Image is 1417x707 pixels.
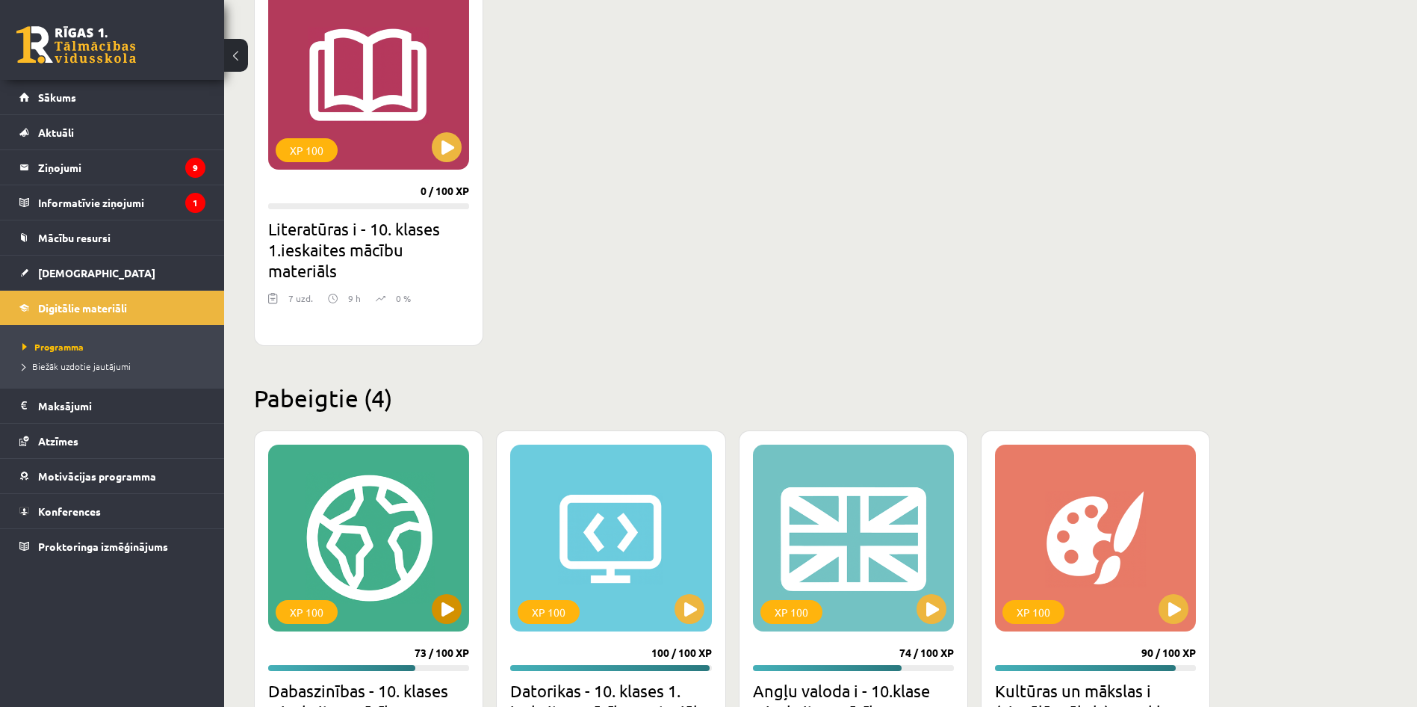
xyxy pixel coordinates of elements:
[19,459,205,493] a: Motivācijas programma
[19,529,205,564] a: Proktoringa izmēģinājums
[1002,600,1064,624] div: XP 100
[760,600,822,624] div: XP 100
[19,494,205,528] a: Konferences
[16,26,136,64] a: Rīgas 1. Tālmācības vidusskola
[19,291,205,325] a: Digitālie materiāli
[22,360,131,372] span: Biežāk uzdotie jautājumi
[38,231,111,244] span: Mācību resursi
[276,138,338,162] div: XP 100
[19,424,205,458] a: Atzīmes
[396,291,411,305] p: 0 %
[348,291,361,305] p: 9 h
[19,115,205,149] a: Aktuāli
[38,150,205,185] legend: Ziņojumi
[22,340,209,353] a: Programma
[19,80,205,114] a: Sākums
[38,434,78,448] span: Atzīmes
[19,256,205,290] a: [DEMOGRAPHIC_DATA]
[518,600,580,624] div: XP 100
[38,185,205,220] legend: Informatīvie ziņojumi
[22,359,209,373] a: Biežāk uzdotie jautājumi
[185,158,205,178] i: 9
[276,600,338,624] div: XP 100
[19,185,205,220] a: Informatīvie ziņojumi1
[38,90,76,104] span: Sākums
[38,504,101,518] span: Konferences
[19,220,205,255] a: Mācību resursi
[19,389,205,423] a: Maksājumi
[38,126,74,139] span: Aktuāli
[38,469,156,483] span: Motivācijas programma
[38,266,155,280] span: [DEMOGRAPHIC_DATA]
[19,150,205,185] a: Ziņojumi9
[288,291,313,314] div: 7 uzd.
[268,218,469,281] h2: Literatūras i - 10. klases 1.ieskaites mācību materiāls
[38,301,127,315] span: Digitālie materiāli
[38,540,168,553] span: Proktoringa izmēģinājums
[185,193,205,213] i: 1
[22,341,84,353] span: Programma
[254,383,1210,413] h2: Pabeigtie (4)
[38,389,205,423] legend: Maksājumi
